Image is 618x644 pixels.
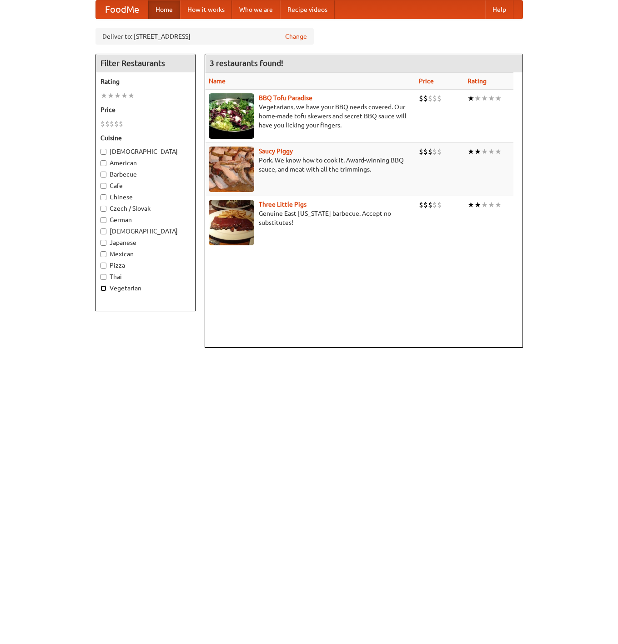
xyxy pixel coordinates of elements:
li: ★ [121,91,128,101]
li: $ [423,200,428,210]
input: Pizza [100,263,106,269]
li: ★ [495,200,502,210]
input: Mexican [100,251,106,257]
a: Price [419,77,434,85]
input: [DEMOGRAPHIC_DATA] [100,228,106,234]
label: American [100,158,191,167]
li: ★ [495,93,502,103]
li: ★ [100,91,107,101]
input: Cafe [100,183,106,189]
label: [DEMOGRAPHIC_DATA] [100,227,191,236]
li: ★ [467,93,474,103]
li: ★ [474,200,481,210]
div: Deliver to: [STREET_ADDRESS] [95,28,314,45]
label: German [100,215,191,224]
li: $ [419,93,423,103]
li: ★ [488,200,495,210]
li: $ [105,119,110,129]
img: littlepigs.jpg [209,200,254,245]
li: $ [428,200,432,210]
p: Vegetarians, we have your BBQ needs covered. Our home-made tofu skewers and secret BBQ sauce will... [209,102,412,130]
label: Pizza [100,261,191,270]
input: Chinese [100,194,106,200]
a: BBQ Tofu Paradise [259,94,312,101]
a: Saucy Piggy [259,147,293,155]
h5: Price [100,105,191,114]
a: Three Little Pigs [259,201,306,208]
li: ★ [474,93,481,103]
a: Who we are [232,0,280,19]
li: ★ [495,147,502,157]
li: $ [110,119,114,129]
a: How it works [180,0,232,19]
input: German [100,217,106,223]
p: Pork. We know how to cook it. Award-winning BBQ sauce, and meat with all the trimmings. [209,156,412,174]
li: ★ [474,147,481,157]
input: American [100,160,106,166]
input: Thai [100,274,106,280]
input: Japanese [100,240,106,246]
li: $ [432,200,437,210]
a: Recipe videos [280,0,335,19]
li: ★ [114,91,121,101]
label: Czech / Slovak [100,204,191,213]
li: $ [437,200,442,210]
li: ★ [488,147,495,157]
h5: Rating [100,77,191,86]
li: $ [100,119,105,129]
img: tofuparadise.jpg [209,93,254,139]
li: ★ [107,91,114,101]
label: Mexican [100,249,191,259]
li: ★ [467,147,474,157]
label: Chinese [100,193,191,202]
p: Genuine East [US_STATE] barbecue. Accept no substitutes! [209,209,412,227]
li: $ [428,93,432,103]
li: ★ [467,200,474,210]
li: $ [432,147,437,157]
label: Thai [100,272,191,281]
li: ★ [481,93,488,103]
li: $ [423,93,428,103]
h5: Cuisine [100,133,191,142]
li: $ [119,119,123,129]
a: Help [485,0,513,19]
input: [DEMOGRAPHIC_DATA] [100,149,106,155]
li: $ [437,93,442,103]
li: $ [432,93,437,103]
li: $ [419,200,423,210]
a: Rating [467,77,487,85]
li: ★ [481,200,488,210]
li: $ [437,147,442,157]
li: $ [114,119,119,129]
label: [DEMOGRAPHIC_DATA] [100,147,191,156]
h4: Filter Restaurants [96,54,195,72]
ng-pluralize: 3 restaurants found! [210,59,283,67]
label: Barbecue [100,170,191,179]
label: Japanese [100,238,191,247]
li: $ [428,147,432,157]
li: ★ [481,147,488,157]
input: Vegetarian [100,285,106,291]
a: Name [209,77,226,85]
li: $ [419,147,423,157]
input: Barbecue [100,172,106,177]
a: FoodMe [96,0,148,19]
input: Czech / Slovak [100,206,106,212]
a: Home [148,0,180,19]
li: $ [423,147,428,157]
li: ★ [128,91,135,101]
img: saucy.jpg [209,147,254,192]
a: Change [285,32,307,41]
label: Vegetarian [100,284,191,293]
label: Cafe [100,181,191,190]
li: ★ [488,93,495,103]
